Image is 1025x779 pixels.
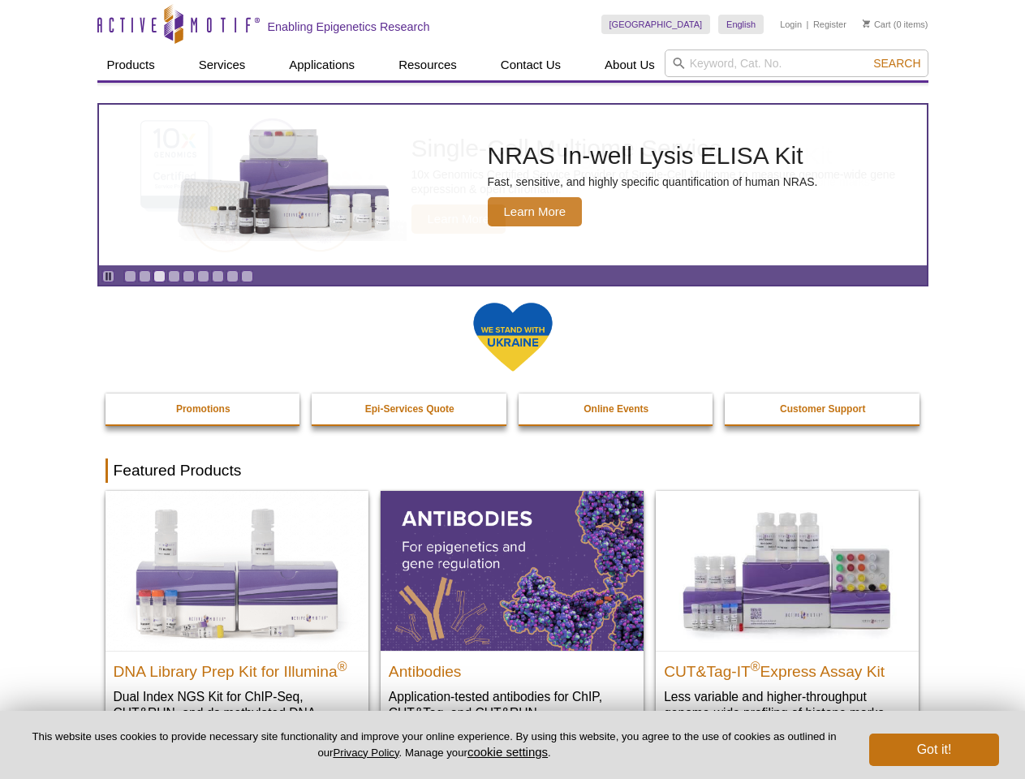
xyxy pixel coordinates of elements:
li: (0 items) [863,15,928,34]
button: Got it! [869,734,999,766]
strong: Promotions [176,403,230,415]
a: Privacy Policy [333,747,398,759]
a: Toggle autoplay [102,270,114,282]
a: Go to slide 7 [212,270,224,282]
a: CUT&Tag-IT® Express Assay Kit CUT&Tag-IT®Express Assay Kit Less variable and higher-throughput ge... [656,491,919,737]
a: Go to slide 3 [153,270,166,282]
a: Register [813,19,846,30]
a: Customer Support [725,394,921,424]
p: Dual Index NGS Kit for ChIP-Seq, CUT&RUN, and ds methylated DNA assays. [114,688,360,738]
sup: ® [751,659,760,673]
a: Online Events [519,394,715,424]
li: | [807,15,809,34]
strong: Epi-Services Quote [365,403,454,415]
h2: DNA Library Prep Kit for Illumina [114,656,360,680]
span: Learn More [411,204,506,234]
h2: CUT&Tag-IT Express Assay Kit [664,656,911,680]
a: Promotions [106,394,302,424]
h2: Featured Products [106,458,920,483]
a: Applications [279,49,364,80]
a: Resources [389,49,467,80]
img: Single-Cell Multiome Service [125,111,368,260]
p: Less variable and higher-throughput genome-wide profiling of histone marks​. [664,688,911,721]
a: Go to slide 8 [226,270,239,282]
input: Keyword, Cat. No. [665,49,928,77]
article: Single-Cell Multiome Service [99,105,927,265]
a: Go to slide 2 [139,270,151,282]
a: Epi-Services Quote [312,394,508,424]
a: Single-Cell Multiome Service Single-Cell Multiome Service 10x Genomics Certified Service Provider... [99,105,927,265]
p: 10x Genomics Certified Service Provider of Single-Cell Multiome to measure genome-wide gene expre... [411,167,919,196]
a: English [718,15,764,34]
a: [GEOGRAPHIC_DATA] [601,15,711,34]
strong: Online Events [584,403,648,415]
h2: Antibodies [389,656,635,680]
a: Go to slide 1 [124,270,136,282]
img: CUT&Tag-IT® Express Assay Kit [656,491,919,650]
p: Application-tested antibodies for ChIP, CUT&Tag, and CUT&RUN. [389,688,635,721]
img: All Antibodies [381,491,644,650]
a: Login [780,19,802,30]
a: Contact Us [491,49,571,80]
img: Your Cart [863,19,870,28]
h2: Single-Cell Multiome Service [411,136,919,161]
img: We Stand With Ukraine [472,301,553,373]
button: Search [868,56,925,71]
a: Products [97,49,165,80]
a: All Antibodies Antibodies Application-tested antibodies for ChIP, CUT&Tag, and CUT&RUN. [381,491,644,737]
strong: Customer Support [780,403,865,415]
span: Search [873,57,920,70]
a: Services [189,49,256,80]
h2: Enabling Epigenetics Research [268,19,430,34]
p: This website uses cookies to provide necessary site functionality and improve your online experie... [26,730,842,760]
img: DNA Library Prep Kit for Illumina [106,491,368,650]
a: DNA Library Prep Kit for Illumina DNA Library Prep Kit for Illumina® Dual Index NGS Kit for ChIP-... [106,491,368,753]
a: Go to slide 5 [183,270,195,282]
a: About Us [595,49,665,80]
a: Cart [863,19,891,30]
a: Go to slide 9 [241,270,253,282]
sup: ® [338,659,347,673]
button: cookie settings [467,745,548,759]
a: Go to slide 4 [168,270,180,282]
a: Go to slide 6 [197,270,209,282]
